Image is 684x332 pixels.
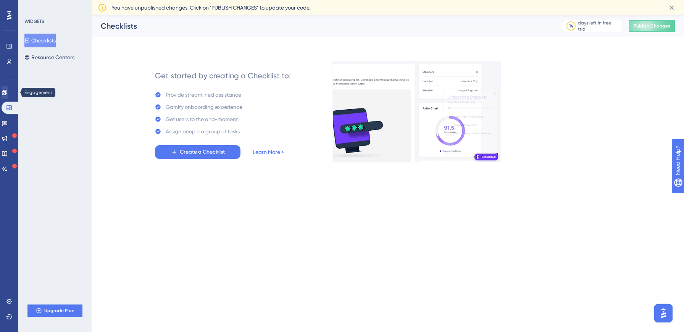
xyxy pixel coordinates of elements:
div: WIDGETS [24,18,44,24]
div: Gamify onbaording experience [166,102,242,112]
div: 14 [569,23,573,29]
button: Publish Changes [629,20,675,32]
div: Assign people a group of tasks [166,127,240,136]
img: e28e67207451d1beac2d0b01ddd05b56.gif [332,61,501,162]
span: Need Help? [18,2,48,11]
a: Learn More > [253,147,284,157]
button: Create a Checklist [155,145,240,159]
span: You have unpublished changes. Click on ‘PUBLISH CHANGES’ to update your code. [111,3,310,12]
button: Upgrade Plan [27,304,82,317]
button: Resource Centers [24,50,74,64]
div: Get started by creating a Checklist to: [155,70,291,81]
div: days left in free trial [578,20,620,32]
div: Get users to the aha-moment [166,115,238,124]
div: Provide streamlined assistance [166,90,241,99]
button: Checklists [24,34,56,47]
span: Publish Changes [634,23,670,29]
div: Checklists [101,21,543,31]
span: Create a Checklist [180,147,225,157]
iframe: UserGuiding AI Assistant Launcher [652,302,675,325]
span: Upgrade Plan [44,308,74,314]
